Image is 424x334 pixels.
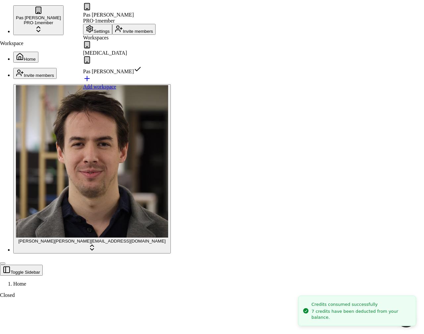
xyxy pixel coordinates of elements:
[83,41,156,56] div: [MEDICAL_DATA]
[112,28,156,34] a: Invite members
[83,24,112,35] button: Settings
[83,84,156,90] div: Add workspace
[83,18,156,24] div: PRO · 1 member
[112,24,156,35] button: Invite members
[83,56,156,75] div: Pas [PERSON_NAME]
[83,12,156,18] div: Pas [PERSON_NAME]
[83,35,156,41] div: Workspaces
[83,28,112,34] a: Settings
